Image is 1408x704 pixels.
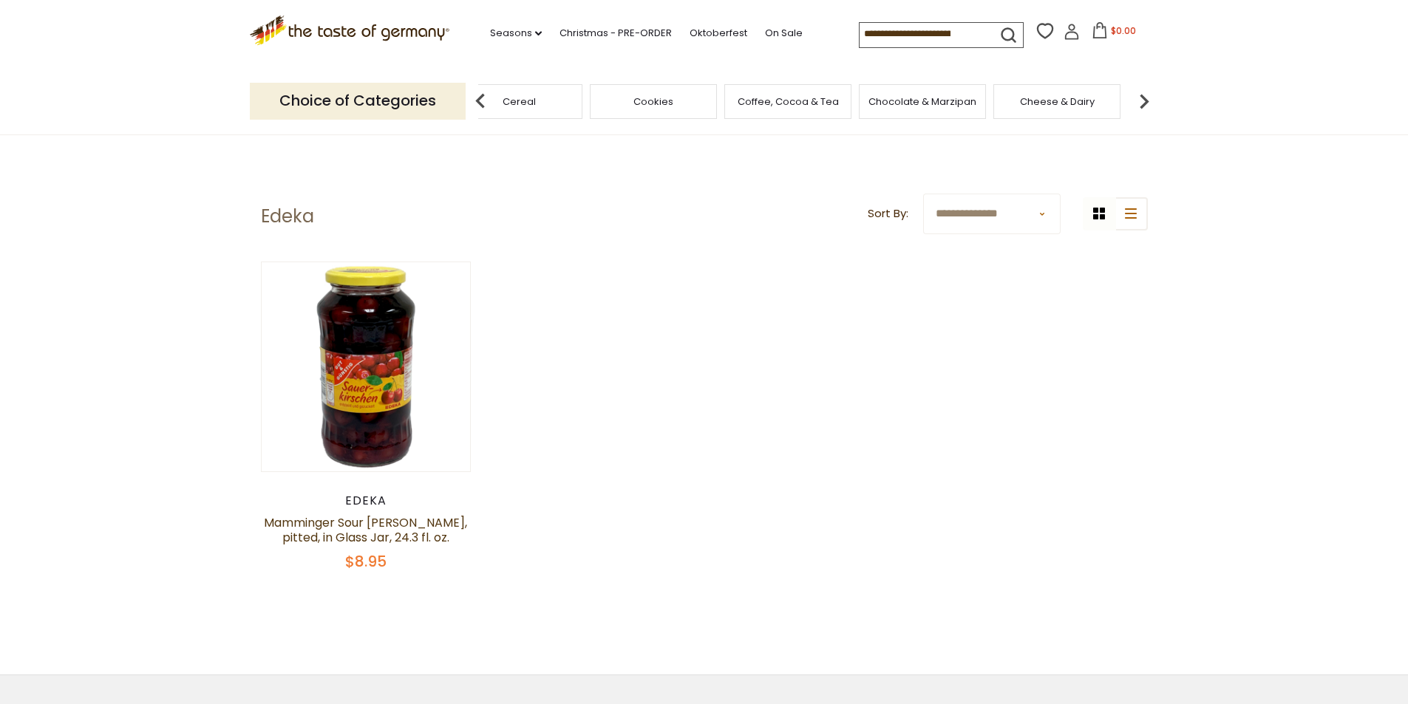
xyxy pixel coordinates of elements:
a: Seasons [490,25,542,41]
span: $8.95 [345,551,387,572]
label: Sort By: [868,205,908,223]
a: Cookies [633,96,673,107]
a: Cheese & Dairy [1020,96,1095,107]
div: Edeka [261,493,472,508]
button: $0.00 [1083,22,1146,44]
span: $0.00 [1111,24,1136,37]
a: Christmas - PRE-ORDER [560,25,672,41]
a: Chocolate & Marzipan [868,96,976,107]
img: Mamminger [262,262,471,471]
h1: Edeka [261,205,314,228]
a: Cereal [503,96,536,107]
a: Oktoberfest [690,25,747,41]
img: next arrow [1129,86,1159,116]
a: On Sale [765,25,803,41]
img: previous arrow [466,86,495,116]
a: Mamminger Sour [PERSON_NAME], pitted, in Glass Jar, 24.3 fl. oz. [264,514,467,546]
a: Coffee, Cocoa & Tea [738,96,839,107]
p: Choice of Categories [250,83,466,119]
